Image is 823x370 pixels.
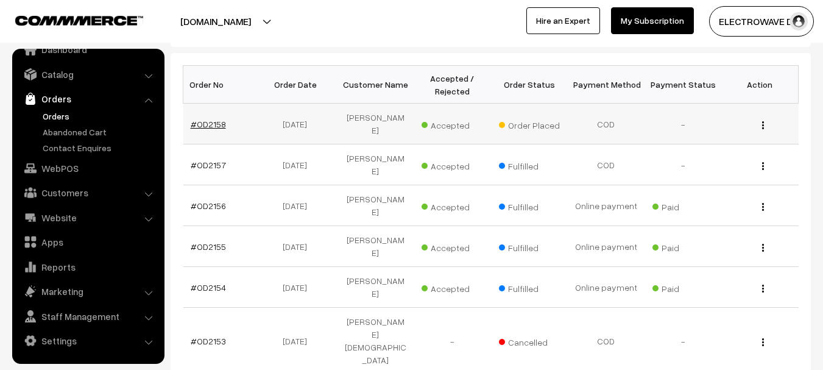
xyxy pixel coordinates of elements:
th: Payment Status [645,66,721,104]
a: Reports [15,256,160,278]
td: COD [568,144,645,185]
a: Apps [15,231,160,253]
a: WebPOS [15,157,160,179]
td: - [645,104,721,144]
span: Fulfilled [499,197,560,213]
a: Dashboard [15,38,160,60]
a: #OD2155 [191,241,226,252]
td: Online payment [568,226,645,267]
td: [PERSON_NAME] [337,267,414,308]
a: Abandoned Cart [40,126,160,138]
a: #OD2157 [191,160,226,170]
a: Marketing [15,280,160,302]
td: COD [568,104,645,144]
a: #OD2153 [191,336,226,346]
td: [DATE] [260,185,337,226]
span: Accepted [422,238,482,254]
td: Online payment [568,185,645,226]
th: Order No [183,66,260,104]
span: Fulfilled [499,238,560,254]
img: Menu [762,121,764,129]
a: #OD2158 [191,119,226,129]
th: Order Status [491,66,568,104]
button: [DOMAIN_NAME] [138,6,294,37]
span: Accepted [422,116,482,132]
td: [DATE] [260,144,337,185]
td: [PERSON_NAME] [337,226,414,267]
span: Paid [652,197,713,213]
a: My Subscription [611,7,694,34]
img: Menu [762,338,764,346]
a: Website [15,207,160,229]
span: Accepted [422,197,482,213]
span: Accepted [422,279,482,295]
a: Settings [15,330,160,352]
img: user [789,12,808,30]
a: Catalog [15,63,160,85]
td: [PERSON_NAME] [337,104,414,144]
td: - [645,144,721,185]
th: Action [721,66,798,104]
span: Fulfilled [499,157,560,173]
a: Staff Management [15,305,160,327]
img: Menu [762,285,764,293]
td: [PERSON_NAME] [337,144,414,185]
a: #OD2156 [191,201,226,211]
a: #OD2154 [191,282,226,293]
a: Orders [15,88,160,110]
button: ELECTROWAVE DE… [709,6,814,37]
a: Customers [15,182,160,204]
img: Menu [762,244,764,252]
th: Order Date [260,66,337,104]
span: Paid [652,238,713,254]
img: COMMMERCE [15,16,143,25]
img: Menu [762,203,764,211]
td: Online payment [568,267,645,308]
span: Paid [652,279,713,295]
span: Accepted [422,157,482,173]
a: Contact Enquires [40,141,160,154]
a: COMMMERCE [15,12,122,27]
span: Cancelled [499,333,560,349]
a: Orders [40,110,160,123]
td: [DATE] [260,226,337,267]
th: Accepted / Rejected [414,66,490,104]
td: [PERSON_NAME] [337,185,414,226]
span: Fulfilled [499,279,560,295]
td: [DATE] [260,267,337,308]
th: Payment Method [568,66,645,104]
img: Menu [762,162,764,170]
span: Order Placed [499,116,560,132]
a: Hire an Expert [526,7,600,34]
td: [DATE] [260,104,337,144]
th: Customer Name [337,66,414,104]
